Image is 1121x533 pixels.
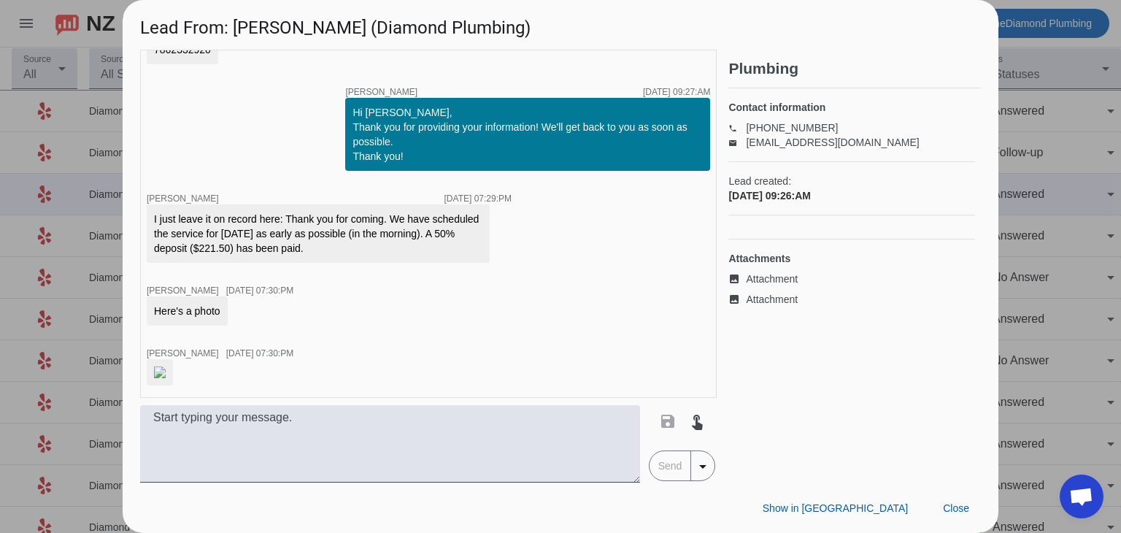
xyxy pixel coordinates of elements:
div: [DATE] 09:27:AM [643,88,710,96]
div: Hi [PERSON_NAME], Thank you for providing your information! We'll get back to you as soon as poss... [353,105,703,164]
div: [DATE] 07:30:PM [226,286,293,295]
div: [DATE] 07:29:PM [444,194,512,203]
a: [EMAIL_ADDRESS][DOMAIN_NAME] [746,137,919,148]
img: 2P_gqmTURz-3KwkytKnYYg [154,367,166,378]
span: [PERSON_NAME] [147,348,219,358]
h2: Plumbing [728,61,981,76]
mat-icon: phone [728,124,746,131]
a: [PHONE_NUMBER] [746,122,838,134]
div: [DATE] 07:30:PM [226,349,293,358]
button: Close [931,495,981,521]
mat-icon: email [728,139,746,146]
span: Attachment [746,292,798,307]
a: Attachment [728,272,975,286]
mat-icon: image [728,294,746,305]
div: [DATE] 09:26:AM [728,188,975,203]
span: [PERSON_NAME] [147,285,219,296]
button: Show in [GEOGRAPHIC_DATA] [751,495,920,521]
mat-icon: image [728,273,746,285]
span: Attachment [746,272,798,286]
a: Attachment [728,292,975,307]
span: [PERSON_NAME] [345,88,417,96]
span: Show in [GEOGRAPHIC_DATA] [763,502,908,514]
mat-icon: touch_app [688,413,706,430]
h4: Attachments [728,251,975,266]
div: Open chat [1060,475,1103,518]
span: Lead created: [728,174,975,188]
span: Close [943,502,969,514]
mat-icon: arrow_drop_down [694,458,712,475]
div: Here's a photo [154,304,220,318]
div: I just leave it on record here: Thank you for coming. We have scheduled the service for [DATE] as... [154,212,482,256]
h4: Contact information [728,100,975,115]
span: [PERSON_NAME] [147,193,219,204]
